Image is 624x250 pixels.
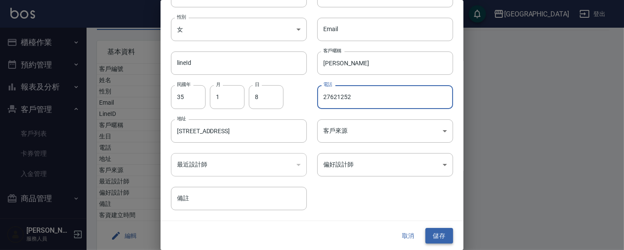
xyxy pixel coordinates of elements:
[323,81,332,88] label: 電話
[171,18,307,41] div: 女
[216,81,220,88] label: 月
[394,228,422,244] button: 取消
[177,81,190,88] label: 民國年
[177,14,186,20] label: 性別
[323,48,341,54] label: 客戶暱稱
[255,81,259,88] label: 日
[177,115,186,122] label: 地址
[425,228,453,244] button: 儲存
